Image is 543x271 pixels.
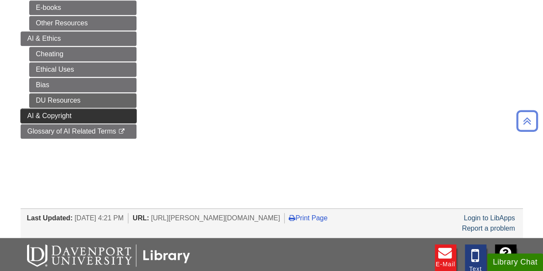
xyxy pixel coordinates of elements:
i: This link opens in a new window [118,129,125,134]
span: AI & Copyright [27,112,72,119]
a: AI & Ethics [21,31,137,46]
a: Ethical Uses [29,62,137,77]
button: Library Chat [487,253,543,271]
img: DU Libraries [27,244,190,267]
a: Cheating [29,47,137,61]
span: [URL][PERSON_NAME][DOMAIN_NAME] [151,214,280,222]
a: Report a problem [462,225,515,232]
a: E-books [29,0,137,15]
span: [DATE] 4:21 PM [75,214,124,222]
span: Last Updated: [27,214,73,222]
span: Glossary of AI Related Terms [27,128,116,135]
a: DU Resources [29,93,137,108]
i: Print Page [289,214,295,221]
a: Print Page [289,214,328,222]
a: Bias [29,78,137,92]
a: Login to LibApps [464,214,515,222]
a: Other Resources [29,16,137,30]
a: Back to Top [513,115,541,127]
span: AI & Ethics [27,35,61,42]
a: Glossary of AI Related Terms [21,124,137,139]
a: AI & Copyright [21,109,137,123]
span: URL: [133,214,149,222]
